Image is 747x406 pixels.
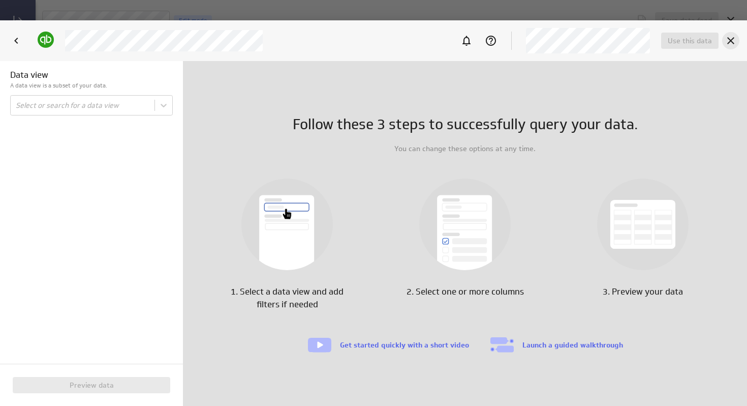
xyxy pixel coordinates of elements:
div: Back [8,32,25,49]
button: Use this data [661,33,719,49]
h3: 3. Preview your data [603,285,683,298]
h3: Data view [10,69,173,81]
h1: Follow these 3 steps to successfully query your data. [293,114,638,135]
span: Use this data [668,36,712,45]
a: Launch a guided walkthrough [522,340,623,350]
div: Select or search for a data view [16,101,149,110]
img: image6535073217888977942.png [38,32,54,48]
img: watch-video.svg [307,337,332,353]
h3: 1. Select a data view and add filters if needed [224,285,351,311]
img: 2. Select one or more columns [419,179,511,270]
img: launch-guide.svg [489,337,515,353]
img: 3. Preview your data [597,179,689,270]
span: Preview data [70,381,114,390]
div: Notifications [458,32,475,49]
img: 1. Select a data view and add filters if needed [241,179,333,270]
div: Help & PowerMetrics Assistant [482,32,500,49]
h3: 2. Select one or more columns [407,285,524,298]
p: A data view is a subset of your data. [10,81,173,90]
a: Get started quickly with a short video [340,340,469,350]
div: Cancel [722,32,739,49]
div: Cheryl_Aug 24, 2025 2:22 AM (GMT), Quickbooks [526,28,650,53]
button: Preview data [13,377,170,393]
p: You can change these options at any time. [394,143,536,154]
